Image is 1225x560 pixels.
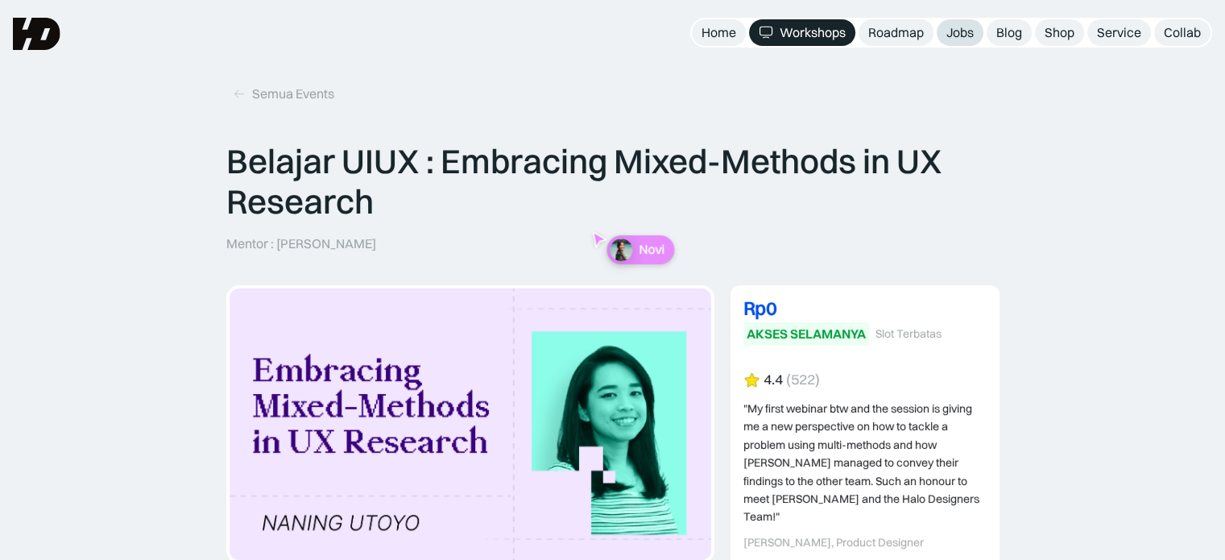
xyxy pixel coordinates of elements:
[1087,19,1151,46] a: Service
[747,326,866,342] div: AKSES SELAMANYA
[764,371,783,388] div: 4.4
[226,141,999,222] p: Belajar UIUX : Embracing Mixed-Methods in UX Research
[639,242,664,257] p: Novi
[780,24,846,41] div: Workshops
[1035,19,1084,46] a: Shop
[701,24,736,41] div: Home
[1045,24,1074,41] div: Shop
[749,19,855,46] a: Workshops
[786,371,820,388] div: (522)
[996,24,1022,41] div: Blog
[252,85,334,102] div: Semua Events
[868,24,924,41] div: Roadmap
[692,19,746,46] a: Home
[1154,19,1211,46] a: Collab
[743,400,987,526] div: "My first webinar btw and the session is giving me a new perspective on how to tackle a problem u...
[1097,24,1141,41] div: Service
[743,298,987,317] div: Rp0
[875,327,942,341] div: Slot Terbatas
[859,19,933,46] a: Roadmap
[1164,24,1201,41] div: Collab
[226,235,376,252] p: Mentor : [PERSON_NAME]
[743,536,987,550] div: [PERSON_NAME], Product Designer
[226,81,341,107] a: Semua Events
[937,19,983,46] a: Jobs
[987,19,1032,46] a: Blog
[946,24,974,41] div: Jobs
